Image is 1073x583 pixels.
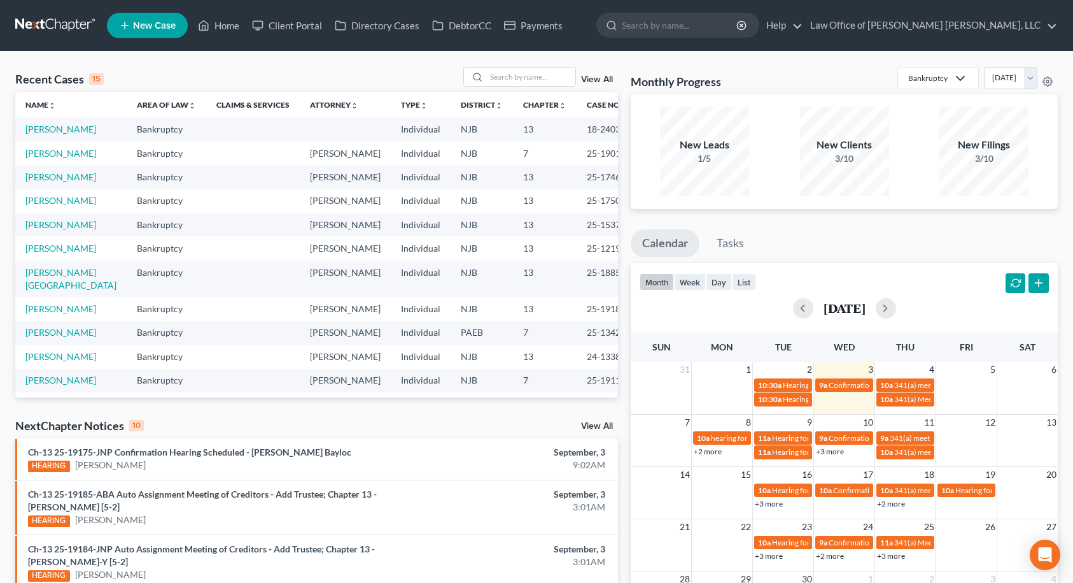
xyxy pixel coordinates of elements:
span: 20 [1045,467,1058,482]
td: 13 [513,392,577,416]
a: Ch-13 25-19184-JNP Auto Assignment Meeting of Creditors - Add Trustee; Chapter 13 - [PERSON_NAME]... [28,543,375,567]
span: 4 [928,362,936,377]
span: Hearing for [PERSON_NAME] [772,447,871,457]
div: 3:01AM [421,556,605,568]
span: 24 [862,519,874,535]
td: Individual [391,117,451,141]
a: [PERSON_NAME] [75,459,146,471]
a: [PERSON_NAME] [25,243,96,254]
span: Confirmation hearing for [PERSON_NAME] [833,486,978,495]
span: 19 [984,467,997,482]
span: 3 [867,362,874,377]
td: NJB [451,141,513,165]
span: 341(a) meeting for [PERSON_NAME] [890,433,1013,443]
i: unfold_more [495,102,503,110]
th: Claims & Services [206,92,300,117]
span: 11a [758,447,771,457]
td: 13 [513,261,577,297]
td: Individual [391,236,451,260]
span: 10 [862,415,874,430]
span: 11 [923,415,936,430]
span: Wed [834,342,855,352]
a: Tasks [705,229,755,257]
i: unfold_more [351,102,358,110]
td: 7 [513,141,577,165]
div: 10 [129,420,144,431]
a: [PERSON_NAME] [25,351,96,362]
span: 23 [801,519,813,535]
div: HEARING [28,461,70,472]
div: HEARING [28,515,70,527]
span: 14 [678,467,691,482]
span: Hearing for [PERSON_NAME] [772,433,871,443]
span: 10a [758,486,771,495]
td: Individual [391,369,451,392]
td: [PERSON_NAME] [300,261,391,297]
td: NJB [451,369,513,392]
div: 1/5 [660,152,749,165]
td: Bankruptcy [127,297,206,320]
span: 9a [819,380,827,390]
td: [PERSON_NAME] [300,236,391,260]
span: 9 [806,415,813,430]
span: 6 [1050,362,1058,377]
a: [PERSON_NAME] [75,514,146,526]
td: 25-17464 [577,165,638,189]
span: 341(a) meeting for [PERSON_NAME] [894,380,1017,390]
span: 31 [678,362,691,377]
div: 3/10 [939,152,1028,165]
a: Law Office of [PERSON_NAME] [PERSON_NAME], LLC [804,14,1057,37]
div: 15 [89,73,104,85]
a: [PERSON_NAME] [25,124,96,134]
span: 18 [923,467,936,482]
a: +3 more [816,447,844,456]
a: Attorneyunfold_more [310,100,358,110]
a: Home [192,14,246,37]
td: Bankruptcy [127,189,206,213]
td: Individual [391,261,451,297]
span: Thu [896,342,915,352]
a: Chapterunfold_more [523,100,566,110]
span: 7 [684,415,691,430]
div: Open Intercom Messenger [1030,540,1060,570]
td: 25-15374 [577,213,638,236]
div: New Clients [800,138,889,152]
span: Sat [1020,342,1035,352]
td: Individual [391,189,451,213]
td: Bankruptcy [127,117,206,141]
button: day [706,273,732,291]
a: Directory Cases [328,14,426,37]
td: [PERSON_NAME] [300,321,391,345]
span: 10a [880,394,893,404]
td: Individual [391,345,451,368]
h3: Monthly Progress [631,74,721,89]
span: Tue [775,342,792,352]
span: 9a [880,433,888,443]
a: [PERSON_NAME] [25,303,96,314]
td: 25-18851 [577,261,638,297]
a: Ch-13 25-19185-ABA Auto Assignment Meeting of Creditors - Add Trustee; Chapter 13 - [PERSON_NAME]... [28,489,377,512]
td: 13 [513,165,577,189]
td: 7 [513,369,577,392]
button: month [640,273,674,291]
td: [PERSON_NAME] [300,345,391,368]
td: NJB [451,261,513,297]
span: 10a [758,538,771,547]
td: 25-12193 [577,392,638,416]
span: 13 [1045,415,1058,430]
td: [PERSON_NAME] [300,141,391,165]
a: [PERSON_NAME] [25,171,96,182]
td: 25-13428 [577,321,638,345]
div: 3/10 [800,152,889,165]
span: 341(a) meeting for [PERSON_NAME] [894,486,1017,495]
span: 10a [697,433,710,443]
span: 16 [801,467,813,482]
div: Bankruptcy [908,73,948,83]
td: Bankruptcy [127,236,206,260]
a: +3 more [755,499,783,508]
div: NextChapter Notices [15,418,144,433]
a: [PERSON_NAME] [25,195,96,206]
span: 10a [880,447,893,457]
a: [PERSON_NAME][GEOGRAPHIC_DATA] [25,267,116,291]
span: 9a [819,538,827,547]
